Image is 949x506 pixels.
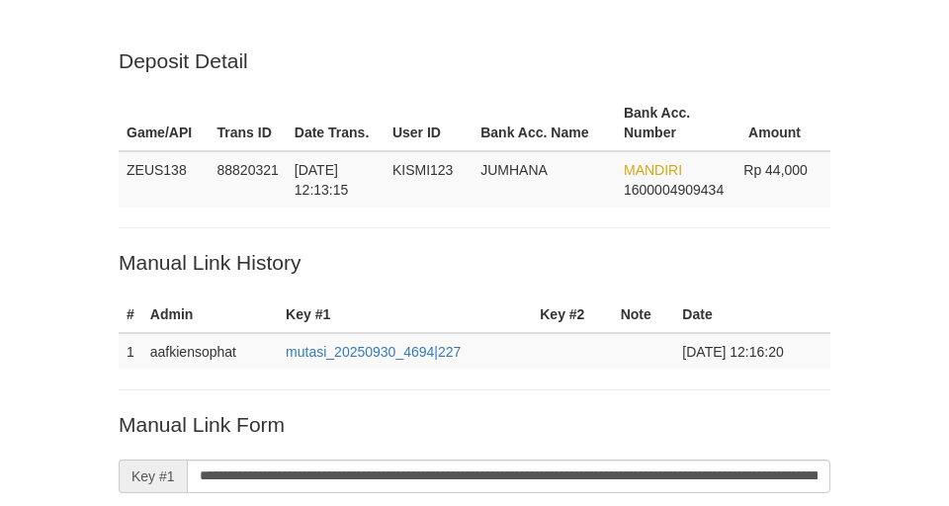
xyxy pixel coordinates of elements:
a: mutasi_20250930_4694|227 [286,344,461,360]
td: ZEUS138 [119,151,210,208]
span: JUMHANA [480,162,548,178]
th: Admin [142,296,278,333]
td: aafkiensophat [142,333,278,370]
td: [DATE] 12:16:20 [674,333,830,370]
th: Game/API [119,95,210,151]
th: Note [613,296,675,333]
th: Date [674,296,830,333]
th: Key #2 [532,296,612,333]
p: Manual Link Form [119,410,830,439]
th: Trans ID [210,95,287,151]
th: Amount [735,95,830,151]
span: Rp 44,000 [743,162,808,178]
span: KISMI123 [392,162,453,178]
p: Deposit Detail [119,46,830,75]
th: Key #1 [278,296,532,333]
p: Manual Link History [119,248,830,277]
th: User ID [385,95,473,151]
span: MANDIRI [624,162,682,178]
th: Bank Acc. Number [616,95,735,151]
td: 88820321 [210,151,287,208]
span: Key #1 [119,460,187,493]
td: 1 [119,333,142,370]
span: [DATE] 12:13:15 [295,162,349,198]
th: # [119,296,142,333]
span: Copy 1600004909434 to clipboard [624,182,724,198]
th: Date Trans. [287,95,385,151]
th: Bank Acc. Name [473,95,616,151]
